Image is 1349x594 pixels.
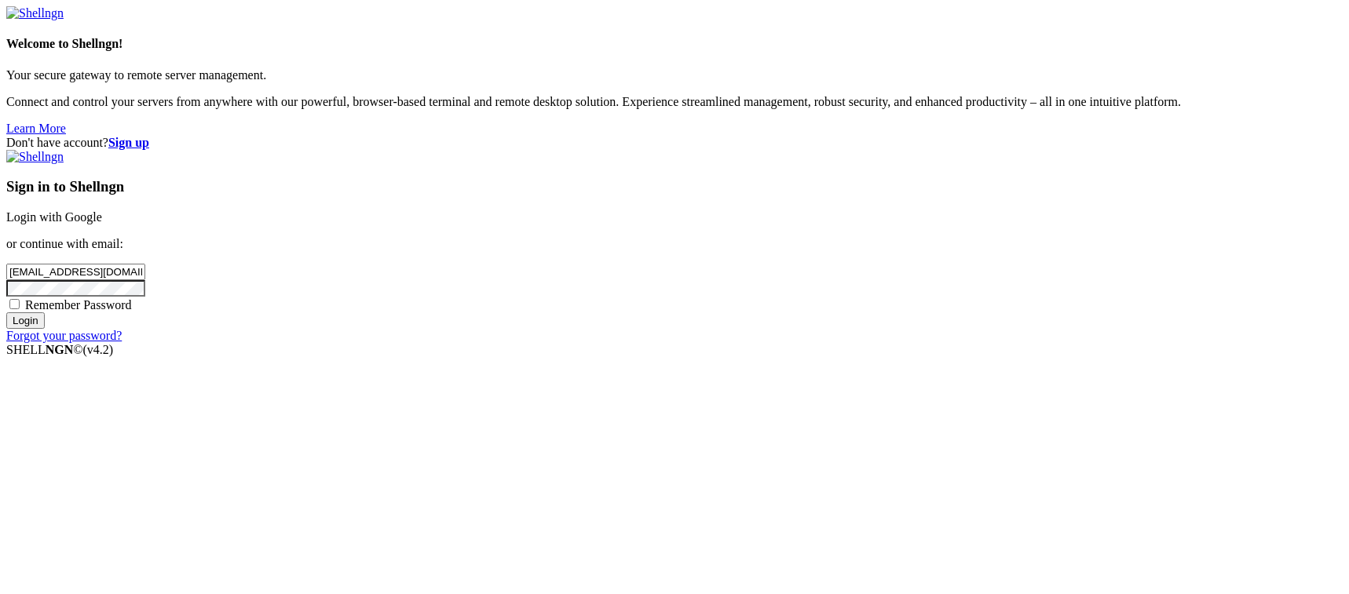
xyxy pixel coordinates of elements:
a: Forgot your password? [6,329,122,342]
p: or continue with email: [6,237,1343,251]
h3: Sign in to Shellngn [6,178,1343,195]
a: Login with Google [6,210,102,224]
input: Email address [6,264,145,280]
a: Learn More [6,122,66,135]
span: Remember Password [25,298,132,312]
p: Connect and control your servers from anywhere with our powerful, browser-based terminal and remo... [6,95,1343,109]
input: Login [6,312,45,329]
b: NGN [46,343,74,356]
span: SHELL © [6,343,113,356]
a: Sign up [108,136,149,149]
span: 4.2.0 [83,343,114,356]
img: Shellngn [6,150,64,164]
div: Don't have account? [6,136,1343,150]
input: Remember Password [9,299,20,309]
img: Shellngn [6,6,64,20]
h4: Welcome to Shellngn! [6,37,1343,51]
p: Your secure gateway to remote server management. [6,68,1343,82]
